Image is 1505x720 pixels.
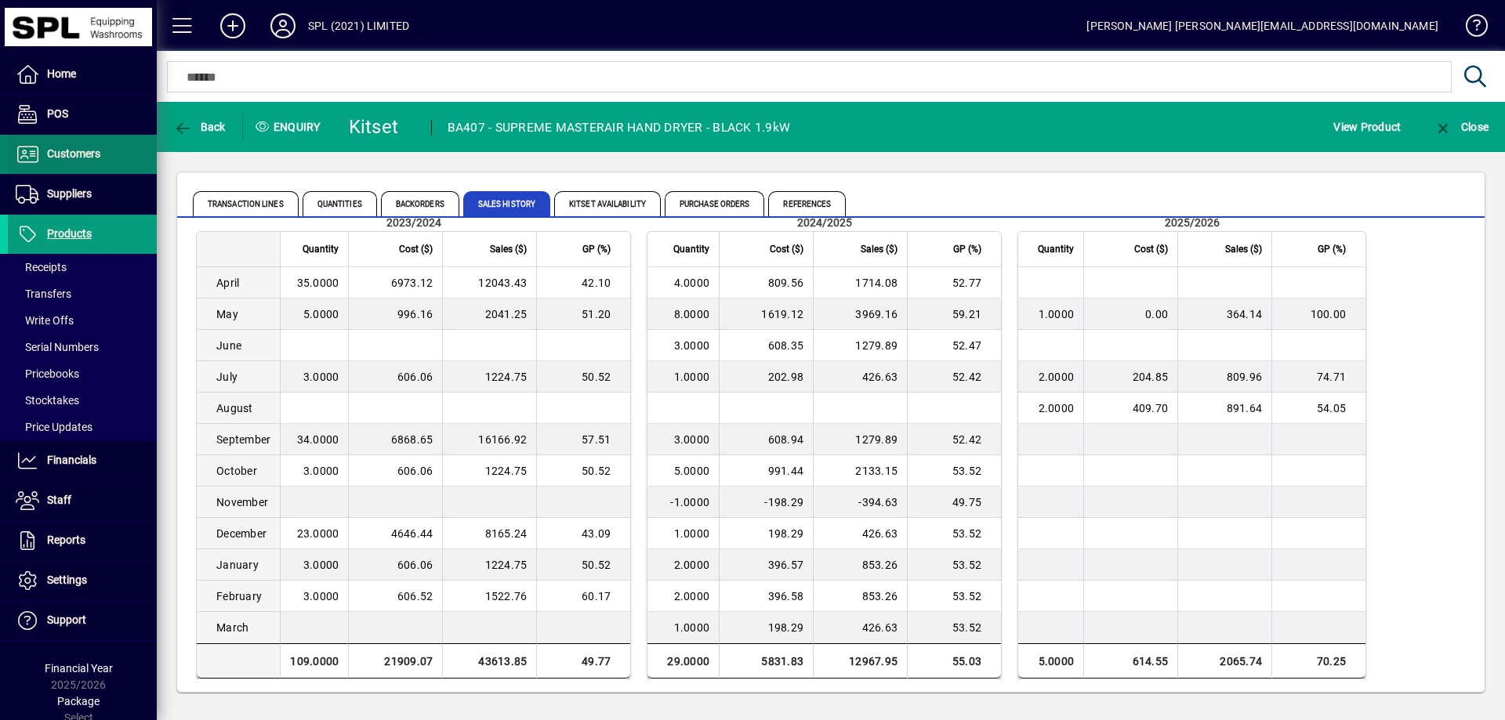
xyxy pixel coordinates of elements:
[1177,643,1271,678] td: 2065.74
[862,559,898,571] span: 853.26
[173,121,226,133] span: Back
[858,496,898,508] span: -394.63
[862,621,898,634] span: 426.63
[391,527,433,540] span: 4646.44
[1039,308,1075,320] span: 1.0000
[16,394,79,407] span: Stocktakes
[1133,371,1169,383] span: 204.85
[582,559,611,571] span: 50.52
[1134,241,1168,258] span: Cost ($)
[1165,216,1220,229] span: 2025/2026
[582,465,611,477] span: 50.52
[1311,308,1347,320] span: 100.00
[1039,402,1075,414] span: 2.0000
[1271,643,1365,678] td: 70.25
[485,371,528,383] span: 1224.75
[381,191,459,216] span: Backorders
[193,191,299,216] span: Transaction Lines
[485,590,528,602] span: 1522.76
[674,433,710,446] span: 3.0000
[862,371,898,383] span: 426.63
[673,241,709,258] span: Quantity
[16,261,67,273] span: Receipts
[485,527,528,540] span: 8165.24
[1329,113,1405,141] button: View Product
[674,339,710,352] span: 3.0000
[45,662,113,675] span: Financial Year
[197,581,280,612] td: February
[197,393,280,424] td: August
[952,559,981,571] span: 53.52
[399,241,433,258] span: Cost ($)
[855,465,898,477] span: 2133.15
[47,613,86,626] span: Support
[554,191,661,216] span: Kitset Availability
[862,590,898,602] span: 853.26
[197,487,280,518] td: November
[862,527,898,540] span: 426.63
[1083,643,1177,678] td: 614.55
[47,107,68,120] span: POS
[855,339,898,352] span: 1279.89
[1454,3,1485,54] a: Knowledge Base
[448,115,791,140] div: BA407 - SUPREME MASTERAIR HAND DRYER - BLACK 1.9kW
[1227,402,1263,414] span: 891.64
[485,559,528,571] span: 1224.75
[952,339,981,352] span: 52.47
[1225,241,1262,258] span: Sales ($)
[8,334,157,360] a: Serial Numbers
[8,561,157,600] a: Settings
[397,465,433,477] span: 606.06
[47,187,92,200] span: Suppliers
[1317,402,1346,414] span: 54.05
[1417,113,1505,141] app-page-header-button: Close enquiry
[8,307,157,334] a: Write Offs
[16,314,74,327] span: Write Offs
[197,455,280,487] td: October
[463,191,550,216] span: Sales History
[386,216,441,229] span: 2023/2024
[8,175,157,214] a: Suppliers
[1133,402,1169,414] span: 409.70
[8,95,157,134] a: POS
[764,496,803,508] span: -198.29
[397,590,433,602] span: 606.52
[1317,371,1346,383] span: 74.71
[582,527,611,540] span: 43.09
[197,330,280,361] td: June
[768,433,804,446] span: 608.94
[1333,114,1401,139] span: View Product
[952,465,981,477] span: 53.52
[797,216,852,229] span: 2024/2025
[197,612,280,643] td: March
[243,114,337,139] div: Enquiry
[208,12,258,40] button: Add
[770,241,803,258] span: Cost ($)
[952,527,981,540] span: 53.52
[1038,241,1074,258] span: Quantity
[258,12,308,40] button: Profile
[8,55,157,94] a: Home
[485,465,528,477] span: 1224.75
[303,465,339,477] span: 3.0000
[719,643,813,678] td: 5831.83
[8,254,157,280] a: Receipts
[8,521,157,560] a: Reports
[297,433,339,446] span: 34.0000
[297,527,339,540] span: 23.0000
[674,277,710,289] span: 4.0000
[197,267,280,298] td: April
[1434,121,1489,133] span: Close
[303,559,339,571] span: 3.0000
[8,280,157,307] a: Transfers
[47,147,100,160] span: Customers
[861,241,898,258] span: Sales ($)
[478,277,527,289] span: 12043.43
[768,191,846,216] span: References
[8,601,157,640] a: Support
[197,518,280,549] td: December
[952,308,981,320] span: 59.21
[397,559,433,571] span: 606.06
[855,308,898,320] span: 3969.16
[1086,13,1438,38] div: [PERSON_NAME] [PERSON_NAME][EMAIL_ADDRESS][DOMAIN_NAME]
